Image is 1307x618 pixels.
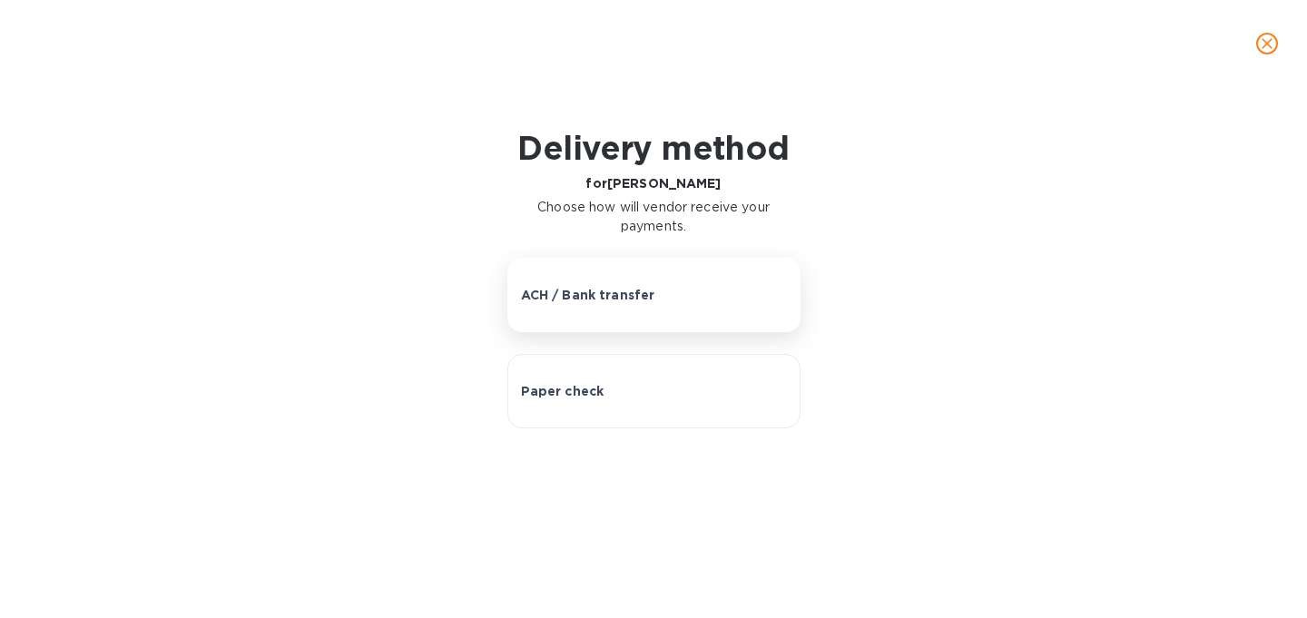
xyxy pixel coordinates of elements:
button: ACH / Bank transfer [507,258,801,332]
h1: Delivery method [507,129,801,167]
p: Choose how will vendor receive your payments. [507,198,801,236]
button: close [1245,22,1289,65]
p: Paper check [521,382,604,400]
b: for [PERSON_NAME] [585,176,721,191]
p: ACH / Bank transfer [521,286,655,304]
button: Paper check [507,354,801,428]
